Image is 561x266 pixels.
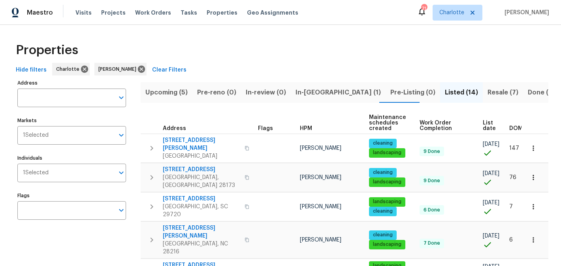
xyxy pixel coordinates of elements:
span: Tasks [181,10,197,15]
span: [PERSON_NAME] [98,65,139,73]
label: Individuals [17,156,126,160]
span: [PERSON_NAME] [501,9,549,17]
span: [STREET_ADDRESS] [163,166,240,174]
button: Open [116,205,127,216]
span: In-[GEOGRAPHIC_DATA] (1) [296,87,381,98]
div: 71 [421,5,427,13]
span: [STREET_ADDRESS][PERSON_NAME] [163,224,240,240]
button: Open [116,130,127,141]
span: 6 [509,237,513,243]
span: landscaping [370,149,405,156]
span: 1 Selected [23,170,49,176]
span: landscaping [370,179,405,185]
span: Charlotte [439,9,464,17]
span: 7 Done [420,240,443,247]
span: Visits [75,9,92,17]
span: Address [163,126,186,131]
span: [GEOGRAPHIC_DATA], [GEOGRAPHIC_DATA] 28173 [163,174,240,189]
span: HPM [300,126,312,131]
span: [GEOGRAPHIC_DATA], SC 29720 [163,203,240,219]
span: Flags [258,126,273,131]
label: Address [17,81,126,85]
span: Geo Assignments [247,9,298,17]
span: Work Orders [135,9,171,17]
span: [DATE] [483,233,499,239]
button: Hide filters [13,63,50,77]
span: Resale (7) [488,87,518,98]
span: 1 Selected [23,132,49,139]
span: [PERSON_NAME] [300,204,341,209]
span: cleaning [370,232,396,238]
span: [STREET_ADDRESS] [163,195,240,203]
span: cleaning [370,140,396,147]
span: Listed (14) [445,87,478,98]
span: landscaping [370,198,405,205]
span: Pre-reno (0) [197,87,236,98]
span: 7 [509,204,513,209]
button: Open [116,167,127,178]
label: Markets [17,118,126,123]
span: Clear Filters [152,65,186,75]
span: [GEOGRAPHIC_DATA] [163,152,240,160]
span: [PERSON_NAME] [300,145,341,151]
span: [STREET_ADDRESS][PERSON_NAME] [163,136,240,152]
span: List date [483,120,496,131]
span: [GEOGRAPHIC_DATA], NC 28216 [163,240,240,256]
div: [PERSON_NAME] [94,63,147,75]
span: 76 [509,175,516,180]
span: Properties [207,9,237,17]
span: 9 Done [420,148,443,155]
span: 147 [509,145,519,151]
span: [DATE] [483,141,499,147]
span: Maintenance schedules created [369,115,406,131]
span: Maestro [27,9,53,17]
span: landscaping [370,241,405,248]
span: In-review (0) [246,87,286,98]
span: [DATE] [483,200,499,206]
span: Hide filters [16,65,47,75]
span: cleaning [370,169,396,176]
button: Clear Filters [149,63,190,77]
span: Upcoming (5) [145,87,188,98]
span: DOM [509,126,523,131]
span: [PERSON_NAME] [300,175,341,180]
button: Open [116,92,127,103]
span: Projects [101,9,126,17]
span: 9 Done [420,177,443,184]
span: [DATE] [483,171,499,176]
span: Charlotte [56,65,83,73]
span: Properties [16,46,78,54]
span: Pre-Listing (0) [390,87,435,98]
span: 6 Done [420,207,443,213]
span: [PERSON_NAME] [300,237,341,243]
span: Work Order Completion [420,120,469,131]
span: cleaning [370,208,396,215]
div: Charlotte [52,63,90,75]
label: Flags [17,193,126,198]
